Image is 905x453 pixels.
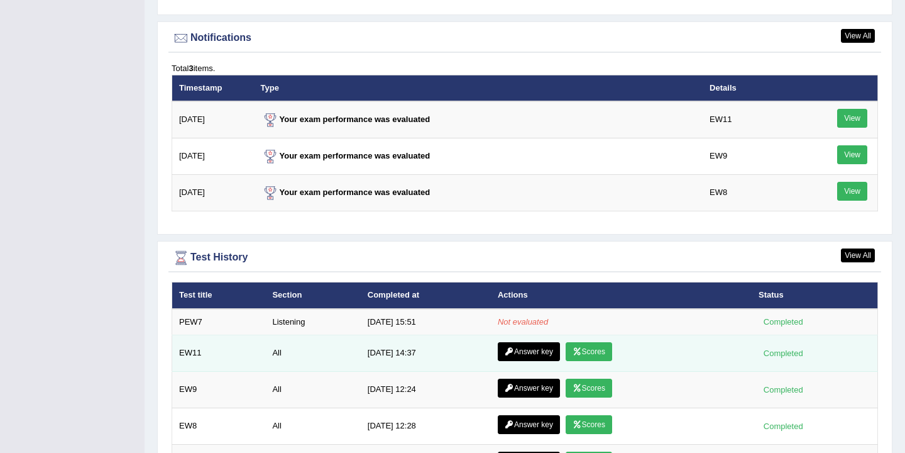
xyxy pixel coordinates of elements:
a: Scores [566,342,612,361]
td: [DATE] [172,138,254,175]
td: EW8 [172,408,266,445]
td: All [265,372,360,408]
td: EW11 [172,335,266,372]
b: 3 [189,64,193,73]
th: Completed at [361,282,491,309]
td: [DATE] 12:28 [361,408,491,445]
a: View All [841,29,875,43]
th: Type [254,75,703,101]
a: View All [841,249,875,262]
a: Answer key [498,415,560,434]
td: EW11 [703,101,802,138]
div: Notifications [172,29,878,48]
td: PEW7 [172,309,266,335]
td: EW8 [703,175,802,211]
td: [DATE] 12:24 [361,372,491,408]
td: Listening [265,309,360,335]
a: Scores [566,379,612,398]
th: Details [703,75,802,101]
a: View [837,145,867,164]
th: Timestamp [172,75,254,101]
td: [DATE] [172,175,254,211]
a: Scores [566,415,612,434]
div: Completed [759,383,808,396]
strong: Your exam performance was evaluated [261,115,431,124]
td: All [265,408,360,445]
div: Completed [759,315,808,328]
a: Answer key [498,342,560,361]
th: Test title [172,282,266,309]
th: Status [752,282,878,309]
div: Completed [759,420,808,433]
td: [DATE] 15:51 [361,309,491,335]
td: EW9 [172,372,266,408]
em: Not evaluated [498,317,548,327]
a: View [837,109,867,128]
strong: Your exam performance was evaluated [261,187,431,197]
td: All [265,335,360,372]
td: EW9 [703,138,802,175]
td: [DATE] 14:37 [361,335,491,372]
a: Answer key [498,379,560,398]
div: Completed [759,347,808,360]
a: View [837,182,867,201]
th: Actions [491,282,752,309]
td: [DATE] [172,101,254,138]
strong: Your exam performance was evaluated [261,151,431,160]
div: Total items. [172,62,878,74]
th: Section [265,282,360,309]
div: Test History [172,249,878,267]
